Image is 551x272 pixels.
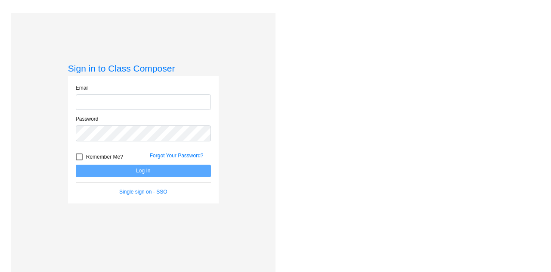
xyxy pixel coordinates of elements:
a: Forgot Your Password? [150,153,204,159]
a: Single sign on - SSO [119,189,167,195]
button: Log In [76,165,211,177]
span: Remember Me? [86,152,123,162]
h3: Sign in to Class Composer [68,63,219,74]
label: Password [76,115,99,123]
label: Email [76,84,89,92]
